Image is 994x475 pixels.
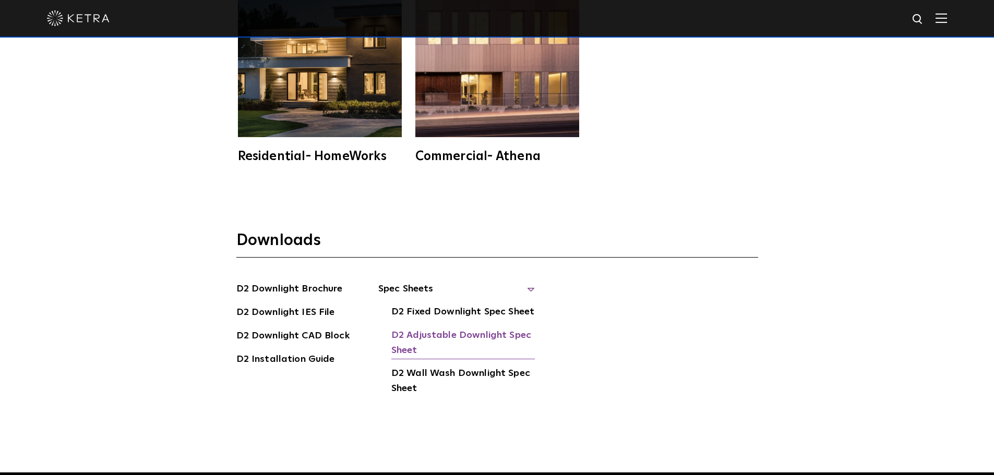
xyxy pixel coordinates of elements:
[912,13,925,26] img: search icon
[236,282,343,298] a: D2 Downlight Brochure
[391,305,534,321] a: D2 Fixed Downlight Spec Sheet
[238,150,402,163] div: Residential- HomeWorks
[236,305,335,322] a: D2 Downlight IES File
[391,328,535,360] a: D2 Adjustable Downlight Spec Sheet
[236,352,335,369] a: D2 Installation Guide
[236,230,758,258] h3: Downloads
[378,282,535,305] span: Spec Sheets
[391,366,535,398] a: D2 Wall Wash Downlight Spec Sheet
[415,150,579,163] div: Commercial- Athena
[47,10,110,26] img: ketra-logo-2019-white
[236,328,350,345] a: D2 Downlight CAD Block
[936,13,947,23] img: Hamburger%20Nav.svg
